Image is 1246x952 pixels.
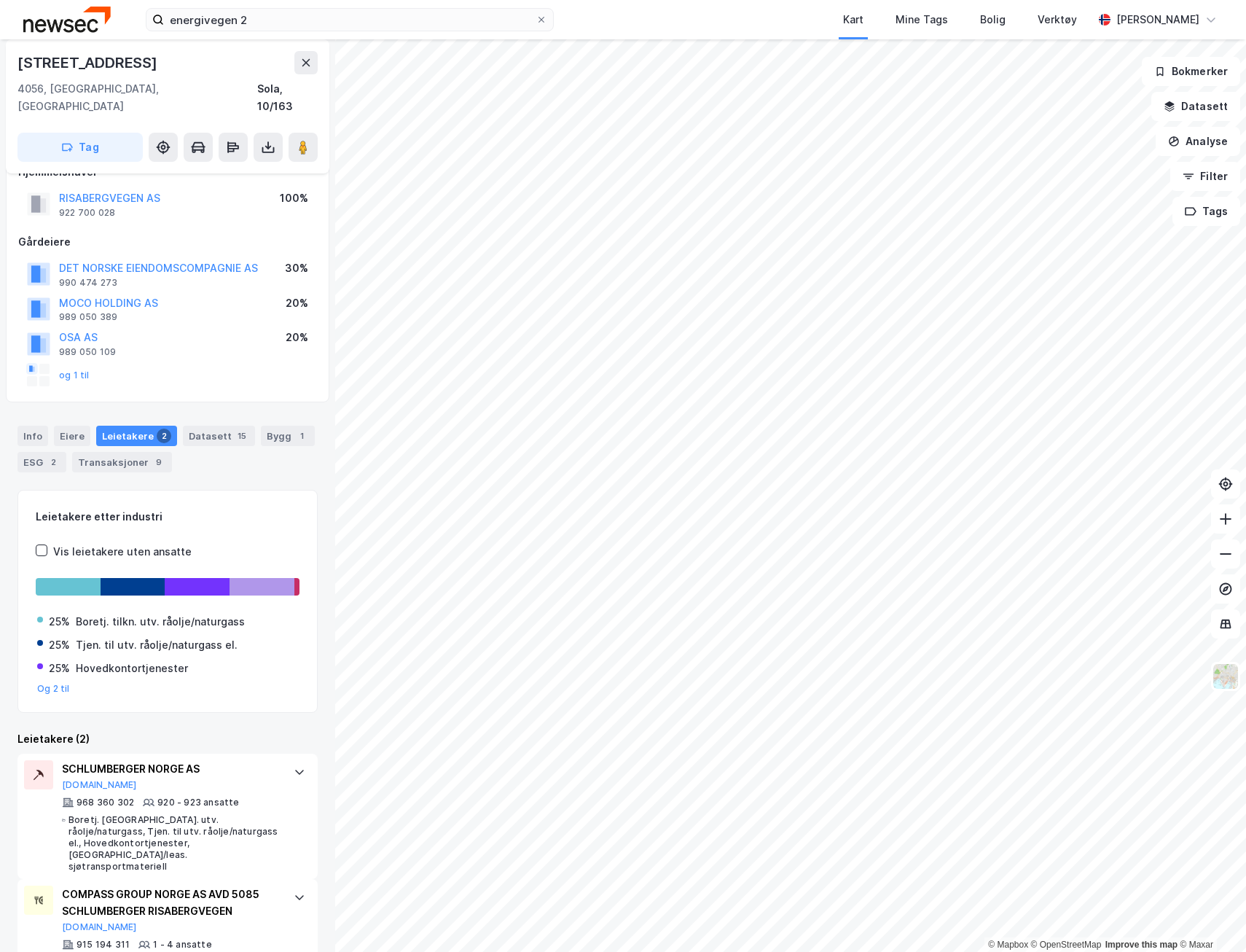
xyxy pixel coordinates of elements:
[1105,940,1178,950] a: Improve this map
[49,613,70,631] div: 25%
[286,294,308,312] div: 20%
[1031,940,1102,950] a: OpenStreetMap
[1173,882,1246,952] iframe: Chat Widget
[54,426,90,446] div: Eiere
[96,426,177,446] div: Leietakere
[36,508,299,526] div: Leietakere etter industri
[17,426,48,446] div: Info
[164,9,536,31] input: Søk på adresse, matrikkel, gårdeiere, leietakere eller personer
[59,346,116,358] div: 989 050 109
[286,329,308,346] div: 20%
[1142,57,1240,86] button: Bokmerker
[68,814,279,873] div: Boretj. [GEOGRAPHIC_DATA]. utv. råolje/naturgass, Tjen. til utv. råolje/naturgass el., Hovedkonto...
[76,636,238,654] div: Tjen. til utv. råolje/naturgass el.
[1172,197,1240,226] button: Tags
[76,613,245,631] div: Boretj. tilkn. utv. råolje/naturgass
[53,543,192,561] div: Vis leietakere uten ansatte
[896,11,948,28] div: Mine Tags
[157,429,171,443] div: 2
[17,51,160,74] div: [STREET_ADDRESS]
[17,133,143,162] button: Tag
[1156,127,1240,156] button: Analyse
[59,277,117,289] div: 990 474 273
[17,452,66,472] div: ESG
[77,797,134,808] div: 968 360 302
[62,760,279,778] div: SCHLUMBERGER NORGE AS
[62,921,137,933] button: [DOMAIN_NAME]
[46,455,60,469] div: 2
[261,426,315,446] div: Bygg
[77,939,130,951] div: 915 194 311
[294,429,309,443] div: 1
[1151,92,1240,121] button: Datasett
[59,207,115,219] div: 922 700 028
[72,452,172,472] div: Transaksjoner
[1170,162,1240,191] button: Filter
[17,80,257,115] div: 4056, [GEOGRAPHIC_DATA], [GEOGRAPHIC_DATA]
[235,429,249,443] div: 15
[59,311,117,323] div: 989 050 389
[23,7,111,32] img: newsec-logo.f6e21ccffca1b3a03d2d.png
[1038,11,1077,28] div: Verktøy
[980,11,1006,28] div: Bolig
[62,779,137,791] button: [DOMAIN_NAME]
[49,660,70,677] div: 25%
[157,797,239,808] div: 920 - 923 ansatte
[18,233,317,251] div: Gårdeiere
[1173,882,1246,952] div: Kontrollprogram for chat
[285,260,308,277] div: 30%
[1212,663,1239,690] img: Z
[76,660,188,677] div: Hovedkontortjenester
[62,886,279,921] div: COMPASS GROUP NORGE AS AVD 5085 SCHLUMBERGER RISABERGVEGEN
[37,683,70,695] button: Og 2 til
[49,636,70,654] div: 25%
[280,190,308,207] div: 100%
[988,940,1028,950] a: Mapbox
[153,939,212,951] div: 1 - 4 ansatte
[183,426,255,446] div: Datasett
[843,11,863,28] div: Kart
[1116,11,1199,28] div: [PERSON_NAME]
[257,80,318,115] div: Sola, 10/163
[17,730,318,748] div: Leietakere (2)
[152,455,166,469] div: 9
